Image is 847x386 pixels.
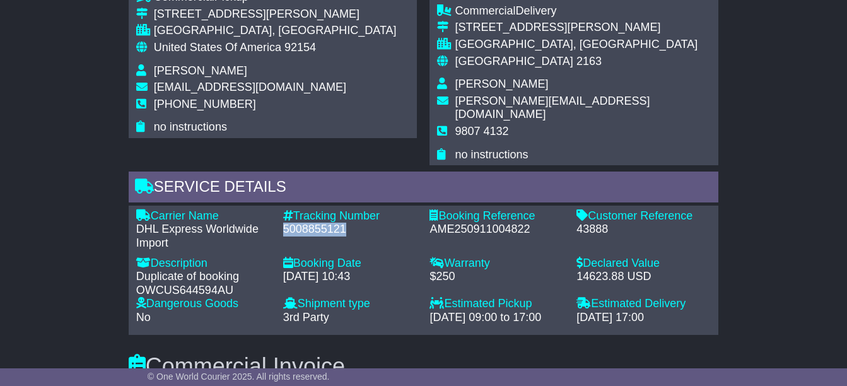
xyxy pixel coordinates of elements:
[136,223,271,250] div: DHL Express Worldwide Import
[576,297,711,311] div: Estimated Delivery
[455,55,573,67] span: [GEOGRAPHIC_DATA]
[429,297,564,311] div: Estimated Pickup
[154,98,256,110] span: [PHONE_NUMBER]
[283,297,418,311] div: Shipment type
[136,297,271,311] div: Dangerous Goods
[429,257,564,271] div: Warranty
[283,209,418,223] div: Tracking Number
[576,223,711,237] div: 43888
[283,223,418,237] div: 5008855121
[129,354,718,379] h3: Commercial Invoice
[284,41,316,54] span: 92154
[429,311,564,325] div: [DATE] 09:00 to 17:00
[136,311,151,324] span: No
[154,120,227,133] span: no instructions
[154,41,281,54] span: United States Of America
[576,55,602,67] span: 2163
[455,38,711,52] div: [GEOGRAPHIC_DATA], [GEOGRAPHIC_DATA]
[455,95,650,121] span: [PERSON_NAME][EMAIL_ADDRESS][DOMAIN_NAME]
[154,64,247,77] span: [PERSON_NAME]
[283,257,418,271] div: Booking Date
[154,24,397,38] div: [GEOGRAPHIC_DATA], [GEOGRAPHIC_DATA]
[148,371,330,382] span: © One World Courier 2025. All rights reserved.
[136,209,271,223] div: Carrier Name
[455,125,508,137] span: 9807 4132
[576,270,711,284] div: 14623.88 USD
[576,209,711,223] div: Customer Reference
[154,81,346,93] span: [EMAIL_ADDRESS][DOMAIN_NAME]
[429,223,564,237] div: AME250911004822
[136,270,271,297] div: Duplicate of booking OWCUS644594AU
[455,148,528,161] span: no instructions
[576,257,711,271] div: Declared Value
[136,257,271,271] div: Description
[129,172,718,206] div: Service Details
[455,78,548,90] span: [PERSON_NAME]
[283,270,418,284] div: [DATE] 10:43
[283,311,329,324] span: 3rd Party
[455,4,515,17] span: Commercial
[455,21,711,35] div: [STREET_ADDRESS][PERSON_NAME]
[576,311,711,325] div: [DATE] 17:00
[429,209,564,223] div: Booking Reference
[154,8,397,21] div: [STREET_ADDRESS][PERSON_NAME]
[455,4,711,18] div: Delivery
[429,270,564,284] div: $250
